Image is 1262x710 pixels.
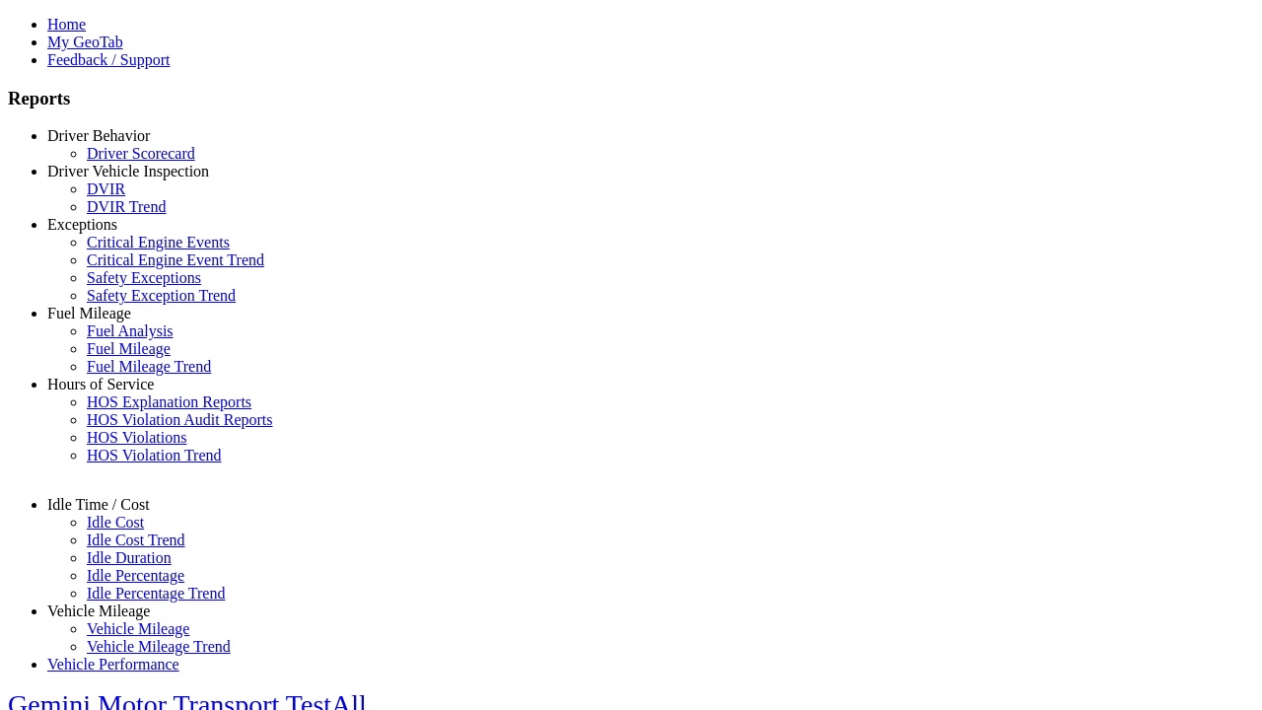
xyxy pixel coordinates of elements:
[87,340,171,357] a: Fuel Mileage
[47,305,131,321] a: Fuel Mileage
[87,620,189,637] a: Vehicle Mileage
[87,514,144,531] a: Idle Cost
[87,198,166,215] a: DVIR Trend
[87,567,184,584] a: Idle Percentage
[47,496,150,513] a: Idle Time / Cost
[87,269,201,286] a: Safety Exceptions
[47,34,123,50] a: My GeoTab
[87,251,264,268] a: Critical Engine Event Trend
[47,216,117,233] a: Exceptions
[47,51,170,68] a: Feedback / Support
[47,656,179,673] a: Vehicle Performance
[8,88,1254,109] h3: Reports
[87,145,195,162] a: Driver Scorecard
[87,411,273,428] a: HOS Violation Audit Reports
[47,376,154,392] a: Hours of Service
[87,447,222,463] a: HOS Violation Trend
[87,393,251,410] a: HOS Explanation Reports
[47,127,150,144] a: Driver Behavior
[87,638,231,655] a: Vehicle Mileage Trend
[87,549,172,566] a: Idle Duration
[47,163,209,179] a: Driver Vehicle Inspection
[87,429,186,446] a: HOS Violations
[87,322,174,339] a: Fuel Analysis
[87,585,225,602] a: Idle Percentage Trend
[47,16,86,33] a: Home
[47,603,150,619] a: Vehicle Mileage
[87,358,211,375] a: Fuel Mileage Trend
[87,234,230,250] a: Critical Engine Events
[87,287,236,304] a: Safety Exception Trend
[87,532,185,548] a: Idle Cost Trend
[87,180,125,197] a: DVIR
